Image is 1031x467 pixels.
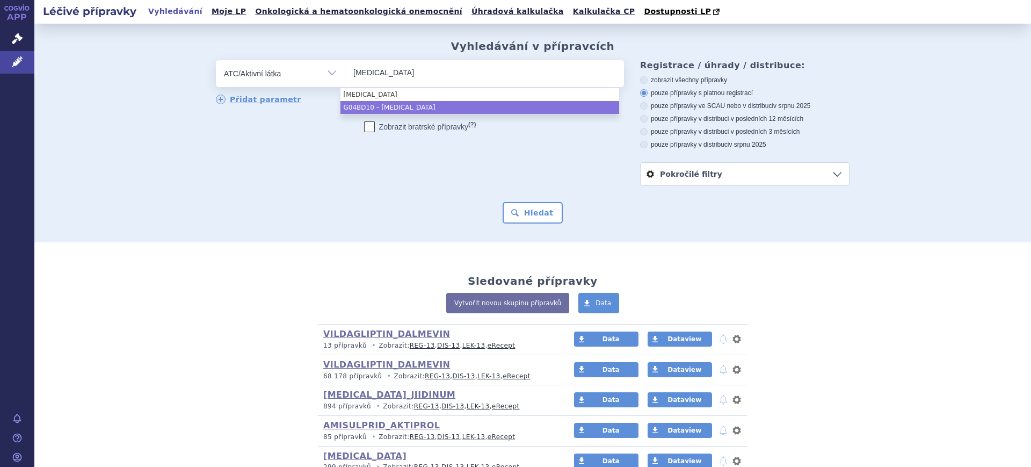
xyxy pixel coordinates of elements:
p: Zobrazit: , , , [323,402,554,411]
span: Dostupnosti LP [644,7,711,16]
label: pouze přípravky s platnou registrací [640,89,850,97]
span: Dataview [667,457,701,465]
h3: Registrace / úhrady / distribuce: [640,60,850,70]
a: Dataview [648,423,712,438]
a: Vytvořit novou skupinu přípravků [446,293,569,313]
p: Zobrazit: , , , [323,433,554,442]
button: notifikace [718,393,729,406]
button: notifikace [718,363,729,376]
a: REG-13 [410,342,435,349]
span: Dataview [667,335,701,343]
h2: Léčivé přípravky [34,4,145,19]
i: • [369,433,379,442]
h2: Vyhledávání v přípravcích [451,40,615,53]
a: Onkologická a hematoonkologická onemocnění [252,4,466,19]
li: G04BD10 – [MEDICAL_DATA] [340,101,619,114]
span: Data [602,366,620,373]
p: Zobrazit: , , , [323,372,554,381]
li: [MEDICAL_DATA] [340,88,619,101]
span: Data [602,396,620,404]
a: Data [574,392,638,407]
a: REG-13 [414,403,439,410]
label: pouze přípravky v distribuci v posledních 12 měsících [640,114,850,123]
label: pouze přípravky ve SCAU nebo v distribuci [640,102,850,110]
span: Dataview [667,396,701,404]
p: Zobrazit: , , , [323,341,554,350]
a: Data [574,332,638,347]
a: Data [574,423,638,438]
a: VILDAGLIPTIN_DALMEVIN [323,360,450,370]
span: 894 přípravků [323,403,371,410]
a: DIS-13 [437,433,460,441]
button: nastavení [731,393,742,406]
button: notifikace [718,424,729,437]
a: eRecept [488,342,515,349]
a: LEK-13 [462,433,485,441]
span: Data [602,457,620,465]
a: Data [574,362,638,377]
a: LEK-13 [477,372,500,380]
a: Přidat parametr [216,95,301,104]
a: Dataview [648,332,712,347]
a: VILDAGLIPTIN_DALMEVIN [323,329,450,339]
a: LEK-13 [467,403,490,410]
label: zobrazit všechny přípravky [640,76,850,84]
a: DIS-13 [452,372,475,380]
button: Hledat [503,202,563,224]
a: Dataview [648,392,712,407]
label: pouze přípravky v distribuci [640,140,850,149]
a: [MEDICAL_DATA]_JIIDINUM [323,390,455,400]
i: • [373,402,383,411]
span: Data [602,427,620,434]
a: REG-13 [425,372,450,380]
a: [MEDICAL_DATA] [323,451,406,461]
i: • [384,372,394,381]
a: Dostupnosti LP [641,4,725,19]
span: 68 178 přípravků [323,372,382,380]
span: Data [602,335,620,343]
a: Vyhledávání [145,4,206,19]
span: Dataview [667,366,701,373]
i: • [369,341,379,350]
span: 85 přípravků [323,433,367,441]
span: Data [596,299,611,307]
a: AMISULPRID_AKTIPROL [323,420,440,430]
a: DIS-13 [441,403,464,410]
label: Zobrazit bratrské přípravky [364,121,476,132]
a: LEK-13 [462,342,485,349]
a: REG-13 [410,433,435,441]
span: v srpnu 2025 [773,102,810,110]
label: pouze přípravky v distribuci v posledních 3 měsících [640,127,850,136]
a: Pokročilé filtry [641,163,849,185]
button: notifikace [718,333,729,346]
h2: Sledované přípravky [468,275,598,288]
a: eRecept [503,372,531,380]
a: Dataview [648,362,712,377]
span: Dataview [667,427,701,434]
span: v srpnu 2025 [729,141,766,148]
a: eRecept [492,403,520,410]
a: Data [578,293,619,313]
button: nastavení [731,424,742,437]
a: Kalkulačka CP [570,4,638,19]
button: nastavení [731,333,742,346]
span: 13 přípravků [323,342,367,349]
a: Úhradová kalkulačka [468,4,567,19]
button: nastavení [731,363,742,376]
a: eRecept [488,433,515,441]
a: DIS-13 [437,342,460,349]
a: Moje LP [208,4,249,19]
abbr: (?) [468,121,476,128]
